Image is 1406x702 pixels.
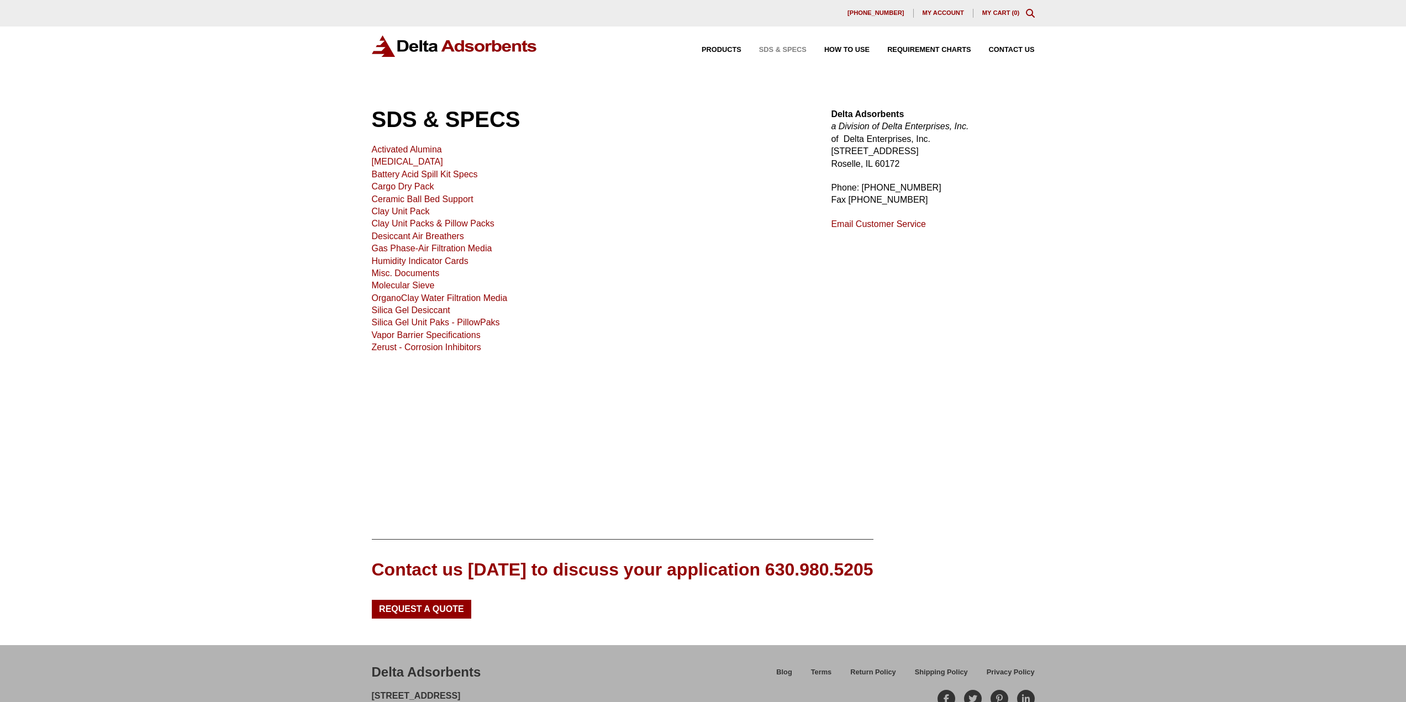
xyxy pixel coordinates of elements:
[372,35,538,57] img: Delta Adsorbents
[372,256,468,266] a: Humidity Indicator Cards
[831,219,926,229] a: Email Customer Service
[759,46,807,54] span: SDS & SPECS
[372,330,481,340] a: Vapor Barrier Specifications
[372,108,805,130] h1: SDS & SPECS
[372,244,492,253] a: Gas Phase-Air Filtration Media
[372,600,472,619] a: Request a Quote
[811,669,831,676] span: Terms
[372,342,481,352] a: Zerust - Corrosion Inhibitors
[767,666,801,685] a: Blog
[372,170,478,179] a: Battery Acid Spill Kit Specs
[987,669,1035,676] span: Privacy Policy
[914,9,973,18] a: My account
[977,666,1035,685] a: Privacy Policy
[870,46,971,54] a: Requirement Charts
[379,605,464,614] span: Request a Quote
[776,669,792,676] span: Blog
[372,231,464,241] a: Desiccant Air Breathers
[372,182,434,191] a: Cargo Dry Pack
[831,109,904,119] strong: Delta Adsorbents
[923,10,964,16] span: My account
[915,669,968,676] span: Shipping Policy
[971,46,1035,54] a: Contact Us
[372,145,442,154] a: Activated Alumina
[887,46,971,54] span: Requirement Charts
[372,305,450,315] a: Silica Gel Desiccant
[989,46,1035,54] span: Contact Us
[372,219,494,228] a: Clay Unit Packs & Pillow Packs
[372,318,500,327] a: Silica Gel Unit Paks - PillowPaks
[802,666,841,685] a: Terms
[372,207,430,216] a: Clay Unit Pack
[807,46,870,54] a: How to Use
[372,293,508,303] a: OrganoClay Water Filtration Media
[684,46,741,54] a: Products
[1014,9,1017,16] span: 0
[372,663,481,682] div: Delta Adsorbents
[702,46,741,54] span: Products
[372,557,873,582] div: Contact us [DATE] to discuss your application 630.980.5205
[372,268,440,278] a: Misc. Documents
[839,9,914,18] a: [PHONE_NUMBER]
[905,666,977,685] a: Shipping Policy
[372,194,473,204] a: Ceramic Ball Bed Support
[741,46,807,54] a: SDS & SPECS
[372,157,443,166] a: [MEDICAL_DATA]
[831,108,1034,170] p: of Delta Enterprises, Inc. [STREET_ADDRESS] Roselle, IL 60172
[824,46,870,54] span: How to Use
[1026,9,1035,18] div: Toggle Modal Content
[982,9,1020,16] a: My Cart (0)
[831,122,968,131] em: a Division of Delta Enterprises, Inc.
[850,669,896,676] span: Return Policy
[372,281,435,290] a: Molecular Sieve
[847,10,904,16] span: [PHONE_NUMBER]
[841,666,905,685] a: Return Policy
[831,182,1034,207] p: Phone: [PHONE_NUMBER] Fax [PHONE_NUMBER]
